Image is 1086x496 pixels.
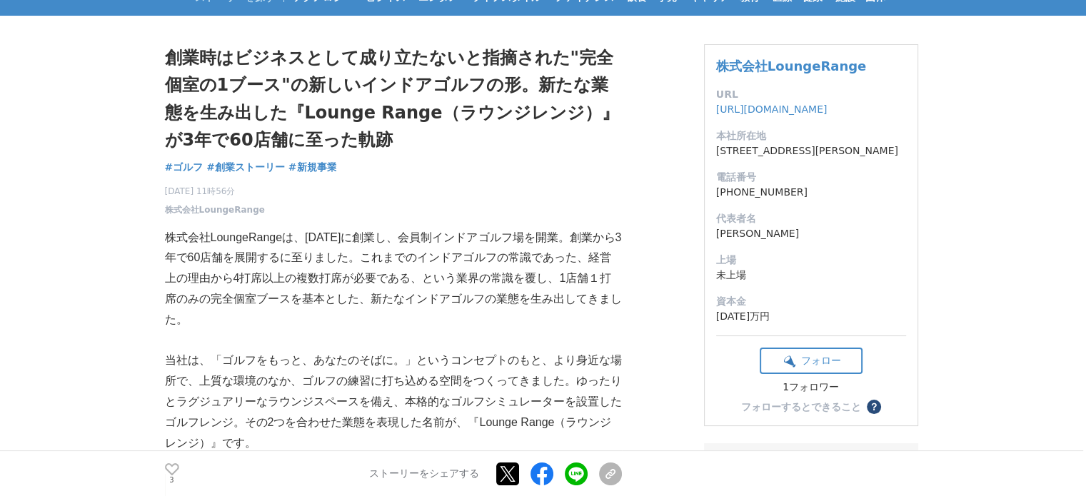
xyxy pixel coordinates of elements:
dt: 上場 [716,253,906,268]
dt: 電話番号 [716,170,906,185]
span: #創業ストーリー [206,161,285,173]
div: 1フォロワー [760,381,863,394]
button: ？ [867,400,881,414]
dd: [PERSON_NAME] [716,226,906,241]
dt: URL [716,87,906,102]
p: 当社は、「ゴルフをもっと、あなたのそばに。」というコンセプトのもと、より身近な場所で、上質な環境のなか、ゴルフの練習に打ち込める空間をつくってきました。ゆったりとラグジュアリーなラウンジスペース... [165,350,622,453]
dt: 資本金 [716,294,906,309]
a: #ゴルフ [165,160,203,175]
span: #新規事業 [288,161,337,173]
dt: 本社所在地 [716,128,906,143]
p: 株式会社­LoungeRangeは、[DATE]に創業し、会員制インドアゴルフ場を開業。創業から3年で60店舗を展開するに至りました。これまでのインドアゴルフの常識であった、経営上の理由から4打... [165,228,622,330]
dd: [STREET_ADDRESS][PERSON_NAME] [716,143,906,158]
span: #ゴルフ [165,161,203,173]
div: フォローするとできること [741,402,861,412]
span: [DATE] 11時56分 [165,185,265,198]
dd: [PHONE_NUMBER] [716,185,906,200]
a: 株式会社LoungeRange [165,203,265,216]
button: フォロー [760,348,863,374]
p: 3 [165,477,179,484]
a: [URL][DOMAIN_NAME] [716,103,828,115]
a: #新規事業 [288,160,337,175]
dt: 代表者名 [716,211,906,226]
dd: 未上場 [716,268,906,283]
h1: 創業時はビジネスとして成り立たないと指摘された"完全個室の1ブース"の新しいインドアゴルフの形。新たな業態を生み出した『Lounge Range（ラウンジレンジ）』が3年で60店舗に至った軌跡 [165,44,622,154]
dd: [DATE]万円 [716,309,906,324]
p: ストーリーをシェアする [369,467,479,480]
a: #創業ストーリー [206,160,285,175]
span: ？ [869,402,879,412]
a: 株式会社LoungeRange [716,59,866,74]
